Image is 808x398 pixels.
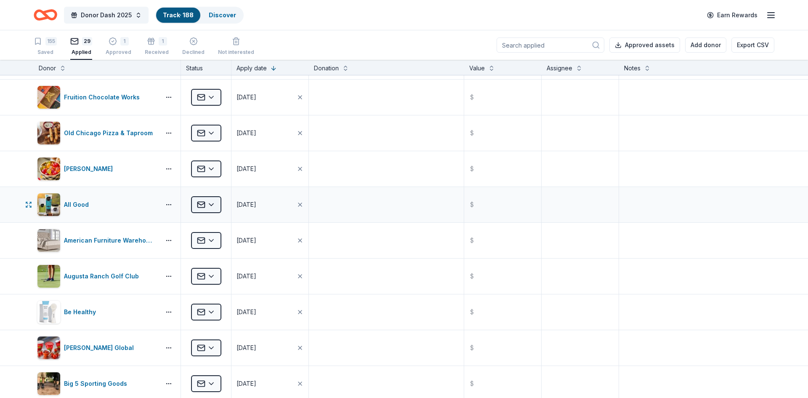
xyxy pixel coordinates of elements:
[37,372,157,395] button: Image for Big 5 Sporting GoodsBig 5 Sporting Goods
[81,10,132,20] span: Donor Dash 2025
[34,49,57,56] div: Saved
[37,372,60,395] img: Image for Big 5 Sporting Goods
[37,337,60,359] img: Image for Berry Global
[106,49,131,56] div: Approved
[731,37,774,53] button: Export CSV
[82,37,92,45] div: 29
[182,34,205,60] button: Declined
[64,7,149,24] button: Donor Dash 2025
[702,8,763,23] a: Earn Rewards
[37,229,60,252] img: Image for American Furniture Warehouse
[145,49,169,56] div: Received
[64,164,116,174] div: [PERSON_NAME]
[37,193,60,216] img: Image for All Good
[231,294,308,330] button: [DATE]
[469,63,485,73] div: Value
[237,307,256,317] div: [DATE]
[120,37,129,45] div: 1
[547,63,572,73] div: Assignee
[37,336,157,360] button: Image for Berry Global[PERSON_NAME] Global
[37,265,60,288] img: Image for Augusta Ranch Golf Club
[218,34,254,60] button: Not interested
[64,128,156,138] div: Old Chicago Pizza & Taproom
[37,300,157,324] button: Image for Be HealthyBe Healthy
[64,200,92,210] div: All Good
[64,343,137,353] div: [PERSON_NAME] Global
[34,34,57,60] button: 155Saved
[497,37,604,53] input: Search applied
[237,200,256,210] div: [DATE]
[37,86,60,109] img: Image for Fruition Chocolate Works
[231,330,308,366] button: [DATE]
[37,193,157,216] button: Image for All GoodAll Good
[237,92,256,102] div: [DATE]
[39,63,56,73] div: Donor
[64,235,157,246] div: American Furniture Warehouse
[231,187,308,222] button: [DATE]
[64,379,130,389] div: Big 5 Sporting Goods
[45,37,57,45] div: 155
[231,223,308,258] button: [DATE]
[209,11,236,19] a: Discover
[163,11,194,19] a: Track· 188
[37,121,157,145] button: Image for Old Chicago Pizza & TaproomOld Chicago Pizza & Taproom
[231,259,308,294] button: [DATE]
[624,63,641,73] div: Notes
[37,264,157,288] button: Image for Augusta Ranch Golf ClubAugusta Ranch Golf Club
[37,157,157,181] button: Image for Albanese[PERSON_NAME]
[37,301,60,323] img: Image for Be Healthy
[237,379,256,389] div: [DATE]
[145,34,169,60] button: 1Received
[314,63,339,73] div: Donation
[70,49,92,56] div: Applied
[64,307,99,317] div: Be Healthy
[106,34,131,60] button: 1Approved
[34,5,57,25] a: Home
[64,92,143,102] div: Fruition Chocolate Works
[218,49,254,56] div: Not interested
[685,37,726,53] button: Add donor
[231,115,308,151] button: [DATE]
[237,164,256,174] div: [DATE]
[231,151,308,187] button: [DATE]
[237,343,256,353] div: [DATE]
[37,229,157,252] button: Image for American Furniture WarehouseAmerican Furniture Warehouse
[237,63,267,73] div: Apply date
[231,80,308,115] button: [DATE]
[155,7,244,24] button: Track· 188Discover
[609,37,680,53] button: Approved assets
[37,85,157,109] button: Image for Fruition Chocolate WorksFruition Chocolate Works
[237,128,256,138] div: [DATE]
[37,158,60,180] img: Image for Albanese
[181,60,231,75] div: Status
[37,122,60,144] img: Image for Old Chicago Pizza & Taproom
[237,235,256,246] div: [DATE]
[182,49,205,56] div: Declined
[64,271,142,281] div: Augusta Ranch Golf Club
[159,37,167,45] div: 1
[70,34,92,60] button: 29Applied
[237,271,256,281] div: [DATE]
